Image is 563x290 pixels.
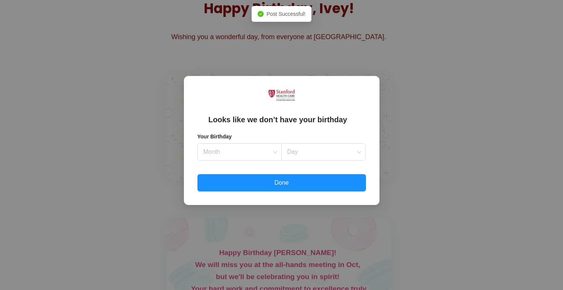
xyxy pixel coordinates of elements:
h2: Looks like we don’t have your birthday [197,114,366,129]
span: Post Successful! [267,11,306,17]
img: Greeted [269,90,295,100]
button: Done [197,174,366,191]
span: check-circle [258,11,264,17]
h4: Your Birthday [197,132,366,141]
